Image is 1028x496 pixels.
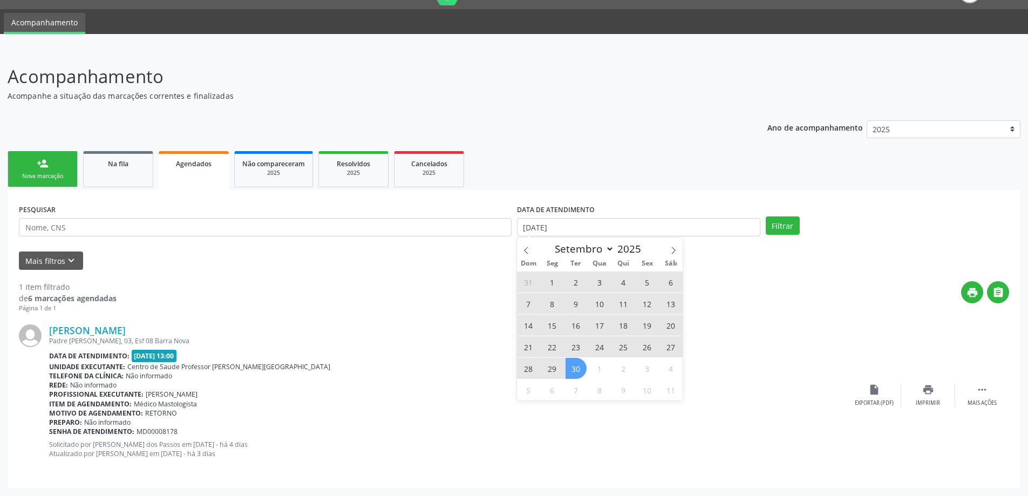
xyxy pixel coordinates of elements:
b: Preparo: [49,418,82,427]
b: Item de agendamento: [49,399,132,409]
b: Unidade executante: [49,362,125,371]
b: Data de atendimento: [49,351,130,361]
p: Acompanhe a situação das marcações correntes e finalizadas [8,90,717,101]
select: Month [550,241,615,256]
span: Seg [540,260,564,267]
span: Setembro 15, 2025 [542,315,563,336]
span: Setembro 21, 2025 [518,336,539,357]
i: print [966,287,978,298]
button:  [987,281,1009,303]
b: Profissional executante: [49,390,144,399]
span: Setembro 30, 2025 [566,358,587,379]
span: RETORNO [145,409,177,418]
span: Não informado [70,381,117,390]
span: Outubro 4, 2025 [661,358,682,379]
label: PESQUISAR [19,201,56,218]
input: Year [614,242,650,256]
span: Setembro 2, 2025 [566,271,587,293]
span: Outubro 2, 2025 [613,358,634,379]
span: Sáb [659,260,683,267]
span: Ter [564,260,588,267]
span: Outubro 6, 2025 [542,379,563,400]
span: Não compareceram [242,159,305,168]
div: Exportar (PDF) [855,399,894,407]
div: 1 item filtrado [19,281,117,293]
div: Mais ações [968,399,997,407]
span: Setembro 17, 2025 [589,315,610,336]
span: Agendados [176,159,212,168]
span: Outubro 10, 2025 [637,379,658,400]
label: DATA DE ATENDIMENTO [517,201,595,218]
span: Setembro 23, 2025 [566,336,587,357]
span: MD00008178 [137,427,178,436]
i: insert_drive_file [868,384,880,396]
span: Setembro 11, 2025 [613,293,634,314]
div: person_add [37,158,49,169]
i:  [976,384,988,396]
b: Telefone da clínica: [49,371,124,381]
span: Setembro 6, 2025 [661,271,682,293]
span: Na fila [108,159,128,168]
i:  [992,287,1004,298]
span: Setembro 9, 2025 [566,293,587,314]
p: Solicitado por [PERSON_NAME] dos Passos em [DATE] - há 4 dias Atualizado por [PERSON_NAME] em [DA... [49,440,847,458]
span: Setembro 12, 2025 [637,293,658,314]
b: Motivo de agendamento: [49,409,143,418]
span: Outubro 9, 2025 [613,379,634,400]
div: Padre [PERSON_NAME], 03, Esf 08 Barra Nova [49,336,847,345]
span: Qui [611,260,635,267]
span: Não informado [84,418,131,427]
span: Outubro 8, 2025 [589,379,610,400]
p: Acompanhamento [8,63,717,90]
span: Não informado [126,371,172,381]
span: Setembro 7, 2025 [518,293,539,314]
div: 2025 [326,169,380,177]
span: Resolvidos [337,159,370,168]
span: Setembro 29, 2025 [542,358,563,379]
b: Rede: [49,381,68,390]
a: [PERSON_NAME] [49,324,126,336]
span: Outubro 11, 2025 [661,379,682,400]
span: Setembro 8, 2025 [542,293,563,314]
span: Qua [588,260,611,267]
span: Setembro 26, 2025 [637,336,658,357]
span: Setembro 24, 2025 [589,336,610,357]
span: Setembro 27, 2025 [661,336,682,357]
input: Nome, CNS [19,218,512,236]
span: [PERSON_NAME] [146,390,198,399]
div: 2025 [242,169,305,177]
span: Dom [517,260,541,267]
span: Setembro 5, 2025 [637,271,658,293]
i: keyboard_arrow_down [65,255,77,267]
span: Setembro 1, 2025 [542,271,563,293]
input: Selecione um intervalo [517,218,760,236]
button: Filtrar [766,216,800,235]
span: Agosto 31, 2025 [518,271,539,293]
span: Setembro 20, 2025 [661,315,682,336]
span: [DATE] 13:00 [132,350,177,362]
span: Setembro 16, 2025 [566,315,587,336]
span: Setembro 19, 2025 [637,315,658,336]
p: Ano de acompanhamento [767,120,863,134]
span: Setembro 13, 2025 [661,293,682,314]
div: 2025 [402,169,456,177]
span: Outubro 7, 2025 [566,379,587,400]
span: Médico Mastologista [134,399,197,409]
strong: 6 marcações agendadas [28,293,117,303]
span: Setembro 18, 2025 [613,315,634,336]
button: Mais filtroskeyboard_arrow_down [19,252,83,270]
span: Outubro 1, 2025 [589,358,610,379]
button: print [961,281,983,303]
span: Setembro 25, 2025 [613,336,634,357]
b: Senha de atendimento: [49,427,134,436]
span: Outubro 5, 2025 [518,379,539,400]
div: Imprimir [916,399,940,407]
span: Centro de Saude Professor [PERSON_NAME][GEOGRAPHIC_DATA] [127,362,330,371]
span: Outubro 3, 2025 [637,358,658,379]
span: Setembro 3, 2025 [589,271,610,293]
span: Setembro 14, 2025 [518,315,539,336]
span: Setembro 22, 2025 [542,336,563,357]
img: img [19,324,42,347]
i: print [922,384,934,396]
div: de [19,293,117,304]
